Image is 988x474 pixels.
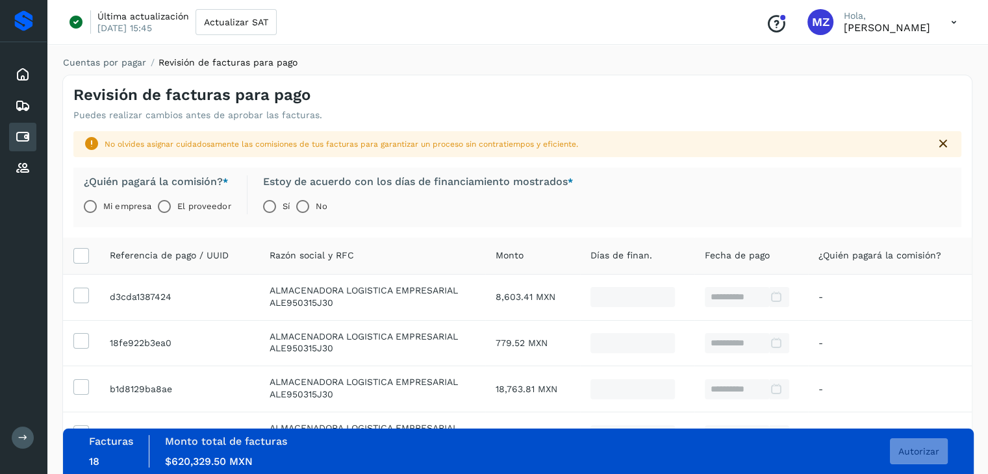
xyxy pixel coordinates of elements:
p: Mariana Zavala Uribe [844,21,930,34]
td: 8,603.41 MXN [485,274,580,320]
span: Días de finan. [590,249,652,262]
td: 18,763.81 MXN [485,366,580,412]
label: ¿Quién pagará la comisión? [84,175,231,188]
span: 18 [89,455,99,468]
span: ALE950315J30 [270,343,333,353]
button: Autorizar [890,438,948,464]
a: Cuentas por pagar [63,57,146,68]
span: $620,329.50 MXN [165,455,253,468]
span: Fecha de pago [705,249,770,262]
div: No olvides asignar cuidadosamente las comisiones de tus facturas para garantizar un proceso sin c... [105,138,925,150]
td: 779.52 MXN [485,320,580,366]
span: - [818,384,823,394]
span: Autorizar [898,447,939,456]
span: Actualizar SAT [204,18,268,27]
span: Monto [496,249,524,262]
span: ¿Quién pagará la comisión? [818,249,941,262]
nav: breadcrumb [62,56,972,69]
div: Inicio [9,60,36,89]
p: ALMACENADORA LOGISTICA EMPRESARIAL [270,423,475,434]
span: ALE950315J30 [270,389,333,399]
p: ALMACENADORA LOGISTICA EMPRESARIAL [270,377,475,388]
label: Facturas [89,435,133,447]
label: El proveedor [177,193,231,219]
span: Razón social y RFC [270,249,354,262]
div: Cuentas por pagar [9,123,36,151]
p: Puedes realizar cambios antes de aprobar las facturas. [73,110,322,121]
p: Última actualización [97,10,189,22]
p: ALMACENADORA LOGISTICA EMPRESARIAL [270,285,475,296]
div: Proveedores [9,154,36,182]
label: Mi empresa [103,193,151,219]
span: Revisión de facturas para pago [158,57,298,68]
label: Sí [283,193,290,219]
div: Embarques [9,92,36,120]
span: - [818,338,823,348]
span: Referencia de pago / UUID [110,249,229,262]
span: ALE950315J30 [270,297,333,308]
span: - [818,292,823,302]
label: Monto total de facturas [165,435,287,447]
label: Estoy de acuerdo con los días de financiamiento mostrados [263,175,573,188]
label: No [316,193,327,219]
span: ffb20ba8-f592-4edb-b387-18fe922b3ea0 [110,338,171,348]
h4: Revisión de facturas para pago [73,86,310,105]
p: ALMACENADORA LOGISTICA EMPRESARIAL [270,331,475,342]
button: Actualizar SAT [196,9,277,35]
span: bfa98d78-8f19-4293-ad19-b1d8129ba8ae [110,384,172,394]
span: 0f593e3a-2ef5-40ad-b06a-d3cda1387424 [110,292,171,302]
td: 2,810.39 MXN [485,412,580,458]
p: Hola, [844,10,930,21]
p: [DATE] 15:45 [97,22,152,34]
